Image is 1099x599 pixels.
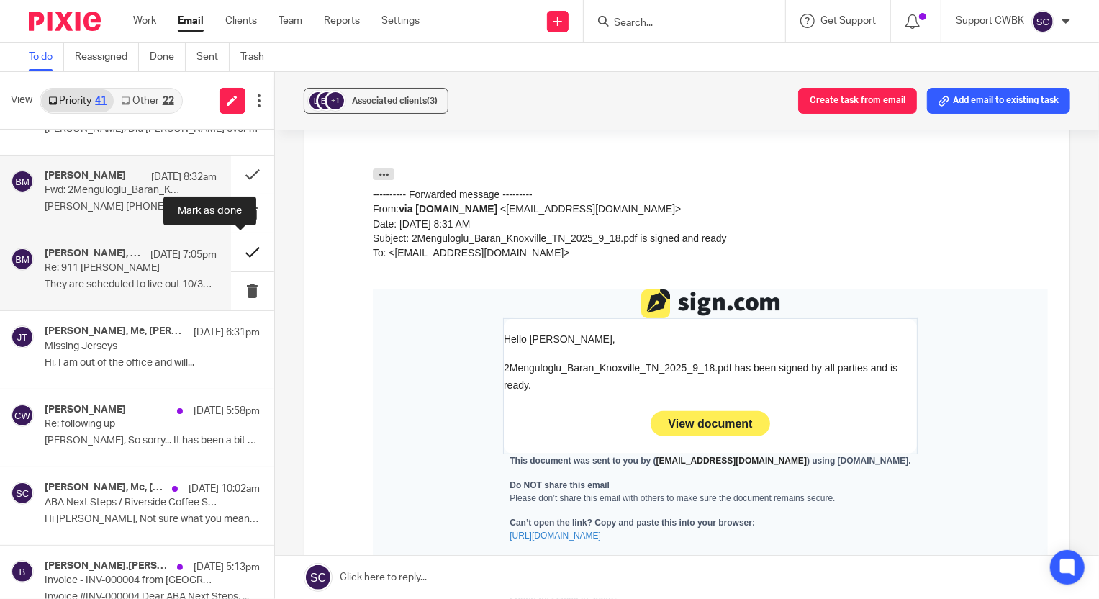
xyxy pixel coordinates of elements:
button: Add email to existing task [927,88,1070,114]
img: svg%3E [1031,10,1054,33]
strong: This document was sent to you by ( ) using [DOMAIN_NAME]. [137,433,538,443]
strong: via [DOMAIN_NAME] [26,181,125,192]
p: Missing Jerseys [45,341,217,353]
strong: Can’t open the link? Copy and paste this into your browser: [137,495,382,505]
a: Email [178,14,204,28]
input: Search [612,17,742,30]
img: svg%3E [11,404,34,427]
img: svg%3E [11,482,34,505]
button: Create task from email [798,88,917,114]
div: 22 [163,96,174,106]
a: Clients [225,14,257,28]
img: svg%3E [316,90,338,112]
p: [DATE] 5:58pm [194,404,260,418]
a: Done [150,43,186,71]
img: svg%3E [11,325,34,348]
div: 41 [95,96,107,106]
a: Team [279,14,302,28]
a: Settings [381,14,420,28]
p: [DATE] 5:13pm [194,560,260,575]
p: [DATE] 8:32am [151,170,217,184]
a: Trash [240,43,275,71]
a: View document [278,389,397,414]
h4: [PERSON_NAME].[PERSON_NAME] [45,560,170,572]
button: +1 Associated clients(3) [304,88,448,114]
a: [URL][DOMAIN_NAME] [137,508,228,518]
img: svg%3E [11,560,34,583]
p: [DATE] 7:05pm [150,248,217,262]
p: [DATE] 6:31pm [194,325,260,340]
a: [EMAIL_ADDRESS][DOMAIN_NAME] [133,181,302,192]
a: To do [29,43,64,71]
img: Sign.com [268,267,407,296]
a: Reports [324,14,360,28]
span: < > [127,181,308,192]
p: 2Menguloglu_Baran_Knoxville_TN_2025_9_18.pdf has been signed by all parties and is ready. [131,337,544,371]
a: Sent [196,43,230,71]
strong: Found this email in spam? [137,570,245,580]
p: Hello [PERSON_NAME], [131,308,544,325]
p: Support CWBK [956,14,1024,28]
span: View document [295,395,379,408]
a: Other22 [114,89,181,112]
span: Associated clients [352,96,438,105]
img: svg%3E [11,248,34,271]
p: [DATE] 10:02am [189,482,260,496]
p: [PERSON_NAME] [PHONE_NUMBER] ... [45,201,217,213]
div: +1 [327,92,344,109]
a: [EMAIL_ADDRESS][DOMAIN_NAME] [153,583,299,593]
p: ABA Next Steps / Riverside Coffee Shop Invoices [45,497,217,509]
p: [PERSON_NAME], So sorry... It has been a bit crazy... [45,435,260,447]
strong: Do NOT share this email [137,458,237,468]
p: Hi [PERSON_NAME], Not sure what you mean. Do I need... [45,513,260,526]
span: View [11,93,32,108]
img: svg%3E [307,90,329,112]
a: Priority41 [41,89,114,112]
h4: [PERSON_NAME], Me, [PERSON_NAME] [45,325,186,338]
img: svg%3E [11,170,34,193]
h4: [PERSON_NAME], Me, [PERSON_NAME], [PERSON_NAME] [45,482,165,494]
p: [PERSON_NAME], Did [PERSON_NAME] ever provide a... [45,123,260,135]
a: [EMAIL_ADDRESS][DOMAIN_NAME] [22,225,191,236]
strong: Questions about the document? [137,533,269,543]
h4: [PERSON_NAME] [45,404,126,416]
h4: [PERSON_NAME], [PERSON_NAME] [45,248,143,260]
p: If you have any questions, contact directly. [137,531,538,557]
span: Get Support [820,16,876,26]
p: Re: following up [45,418,217,431]
p: Hi, I am out of the office and will... [45,357,260,369]
p: Please don’t share this email with others to make sure the document remains secure. [137,456,538,482]
p: Fwd: 2Menguloglu_Baran_Knoxville_TN_2025_9_18.pdf is signed and ready [45,184,182,197]
img: Pixie [29,12,101,31]
a: Work [133,14,156,28]
a: [EMAIL_ADDRESS][DOMAIN_NAME] [284,433,434,443]
p: They are scheduled to live out 10/31. They have... [45,279,217,291]
span: (3) [427,96,438,105]
a: Reassigned [75,43,139,71]
h4: [PERSON_NAME] [45,170,126,182]
p: Add to your contacts to make sure you keep receiving our emails. [137,569,538,595]
p: Re: 911 [PERSON_NAME] [45,262,182,274]
p: Invoice - INV-000004 from [GEOGRAPHIC_DATA][DEMOGRAPHIC_DATA] [45,575,217,587]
